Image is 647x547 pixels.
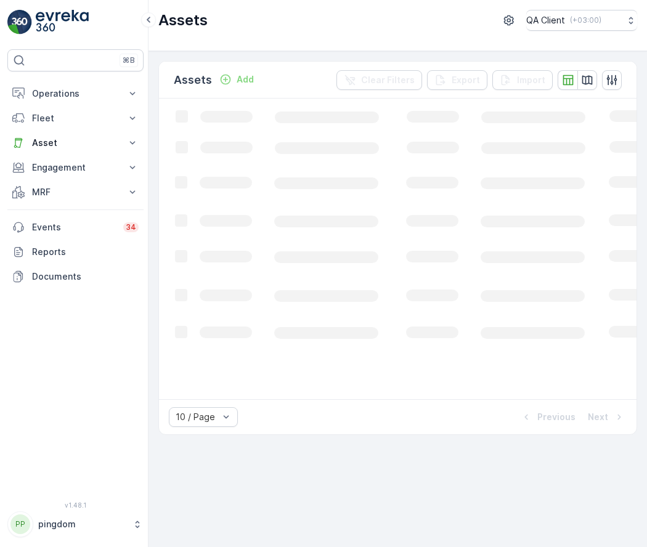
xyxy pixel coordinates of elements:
[517,74,545,86] p: Import
[32,161,119,174] p: Engagement
[32,270,139,283] p: Documents
[32,112,119,124] p: Fleet
[32,221,116,233] p: Events
[427,70,487,90] button: Export
[537,411,576,423] p: Previous
[7,511,144,537] button: PPpingdom
[7,106,144,131] button: Fleet
[588,411,608,423] p: Next
[123,55,135,65] p: ⌘B
[7,240,144,264] a: Reports
[158,10,208,30] p: Assets
[237,73,254,86] p: Add
[7,131,144,155] button: Asset
[10,514,30,534] div: PP
[587,410,627,424] button: Next
[336,70,422,90] button: Clear Filters
[126,222,136,232] p: 34
[526,14,565,26] p: QA Client
[174,71,212,89] p: Assets
[7,215,144,240] a: Events34
[7,155,144,180] button: Engagement
[7,501,144,509] span: v 1.48.1
[7,180,144,205] button: MRF
[452,74,480,86] p: Export
[7,10,32,34] img: logo
[32,246,139,258] p: Reports
[7,81,144,106] button: Operations
[36,10,89,34] img: logo_light-DOdMpM7g.png
[361,74,415,86] p: Clear Filters
[492,70,553,90] button: Import
[519,410,577,424] button: Previous
[32,137,119,149] p: Asset
[7,264,144,289] a: Documents
[570,15,601,25] p: ( +03:00 )
[38,518,126,530] p: pingdom
[32,87,119,100] p: Operations
[32,186,119,198] p: MRF
[214,72,259,87] button: Add
[526,10,637,31] button: QA Client(+03:00)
